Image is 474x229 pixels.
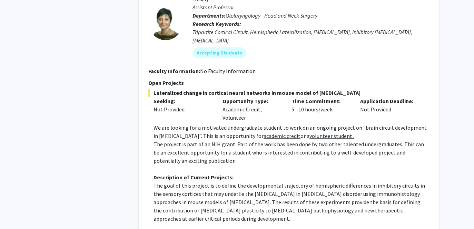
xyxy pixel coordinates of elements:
[192,3,429,11] p: Assistant Professor
[154,174,234,181] u: Description of Current Projects:
[154,181,429,223] p: The goal of this project is to define the developmental trajectory of hemispheric differences in ...
[154,140,429,165] p: The project is part of an NIH grant. Part of the work has been done by two other talented undergr...
[192,28,429,44] div: Tripartite Cortical Circuit, Hemispheric Lateralization, [MEDICAL_DATA], Inhibitory [MEDICAL_DATA...
[264,132,300,139] u: academic credit
[200,68,256,74] span: No Faculty Information
[192,47,246,58] mat-chip: Accepting Students
[192,12,226,19] b: Departments:
[309,132,354,139] u: volunteer student .
[292,97,350,105] p: Time Commitment:
[154,123,429,140] p: We are looking for a motivated undergraduate student to work on an ongoing project on “brain circ...
[223,97,281,105] p: Opportunity Type:
[355,97,424,122] div: Not Provided
[226,12,317,19] span: Otolaryngology - Head and Neck Surgery
[217,97,286,122] div: Academic Credit, Volunteer
[148,89,429,97] span: Lateralized change in cortical neural networks in mouse model of [MEDICAL_DATA]
[148,79,429,87] p: Open Projects
[148,68,200,74] b: Faculty Information:
[154,97,212,105] p: Seeking:
[192,20,241,27] b: Research Keywords:
[286,97,355,122] div: 5 - 10 hours/week
[360,97,419,105] p: Application Deadline:
[5,198,29,224] iframe: Chat
[154,105,212,113] div: Not Provided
